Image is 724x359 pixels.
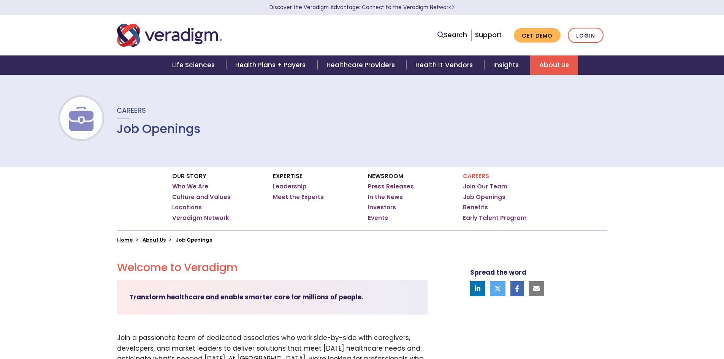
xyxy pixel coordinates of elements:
[163,55,226,75] a: Life Sciences
[368,193,403,201] a: In the News
[368,204,396,211] a: Investors
[437,30,467,40] a: Search
[117,236,133,244] a: Home
[172,204,202,211] a: Locations
[463,214,527,222] a: Early Talent Program
[117,122,201,136] h1: Job Openings
[463,193,505,201] a: Job Openings
[172,214,229,222] a: Veradigm Network
[530,55,578,75] a: About Us
[117,261,428,274] h2: Welcome to Veradigm
[451,4,455,11] span: Learn More
[406,55,484,75] a: Health IT Vendors
[273,193,324,201] a: Meet the Experts
[117,23,222,48] img: Veradigm logo
[269,4,455,11] a: Discover the Veradigm Advantage: Connect to the Veradigm NetworkLearn More
[143,236,166,244] a: About Us
[368,214,388,222] a: Events
[475,30,502,40] a: Support
[273,183,307,190] a: Leadership
[484,55,530,75] a: Insights
[368,183,414,190] a: Press Releases
[317,55,406,75] a: Healthcare Providers
[172,183,208,190] a: Who We Are
[172,193,231,201] a: Culture and Values
[463,183,507,190] a: Join Our Team
[226,55,317,75] a: Health Plans + Payers
[463,204,488,211] a: Benefits
[568,28,604,43] a: Login
[129,293,363,302] strong: Transform healthcare and enable smarter care for millions of people.
[117,106,146,115] span: Careers
[514,28,561,43] a: Get Demo
[470,268,526,277] strong: Spread the word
